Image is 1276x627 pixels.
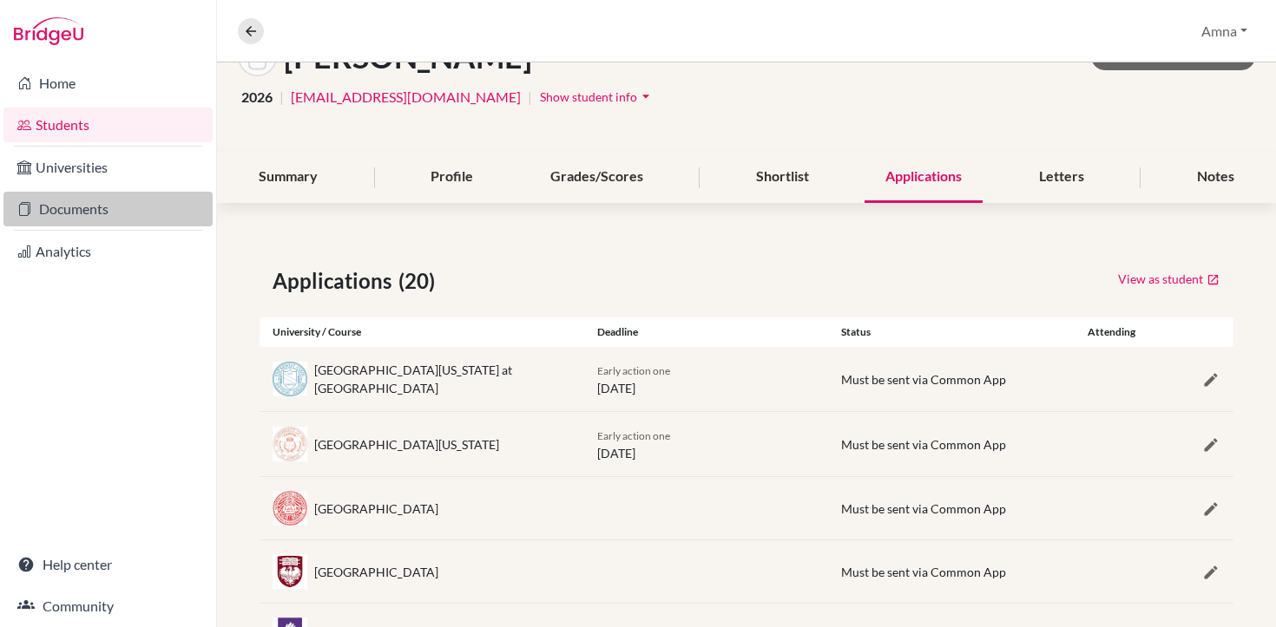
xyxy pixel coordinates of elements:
div: Grades/Scores [529,152,664,203]
a: Students [3,108,213,142]
div: [GEOGRAPHIC_DATA] [314,563,438,581]
div: Profile [410,152,494,203]
img: us_not_mxrvpmi9.jpeg [273,491,307,525]
span: Must be sent via Common App [841,372,1006,387]
div: [DATE] [584,361,828,397]
button: Amna [1194,15,1255,48]
div: Deadline [584,324,828,340]
i: arrow_drop_down [637,88,654,105]
a: Community [3,589,213,624]
div: Notes [1176,152,1255,203]
a: Documents [3,192,213,226]
img: Bridge-U [14,17,83,45]
div: [DATE] [584,426,828,462]
span: | [280,87,284,108]
img: us_ute_22qk9dqw.jpeg [273,427,307,461]
img: us_chi_ydljqlxo.jpeg [273,554,307,589]
div: Status [828,324,1072,340]
div: Applications [865,152,983,203]
div: [GEOGRAPHIC_DATA][US_STATE] at [GEOGRAPHIC_DATA] [314,361,571,397]
span: Must be sent via Common App [841,437,1006,452]
div: Shortlist [735,152,830,203]
span: Must be sent via Common App [841,565,1006,579]
a: Analytics [3,234,213,269]
div: [GEOGRAPHIC_DATA] [314,500,438,518]
a: View as student [1117,265,1220,292]
a: Home [3,66,213,101]
a: Universities [3,150,213,185]
a: Help center [3,547,213,582]
span: (20) [398,265,442,297]
div: Summary [238,152,339,203]
div: University / Course [260,324,584,340]
div: Attending [1071,324,1153,340]
span: Early action one [597,429,670,442]
img: us_unc_avpbwz41.jpeg [273,362,307,396]
span: Must be sent via Common App [841,501,1006,516]
span: 2026 [241,87,273,108]
span: Applications [273,265,398,297]
div: [GEOGRAPHIC_DATA][US_STATE] [314,435,499,454]
a: [EMAIL_ADDRESS][DOMAIN_NAME] [291,87,521,108]
div: Letters [1018,152,1105,203]
span: Show student info [540,89,637,104]
button: Show student infoarrow_drop_down [539,83,655,110]
span: | [528,87,532,108]
span: Early action one [597,364,670,377]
